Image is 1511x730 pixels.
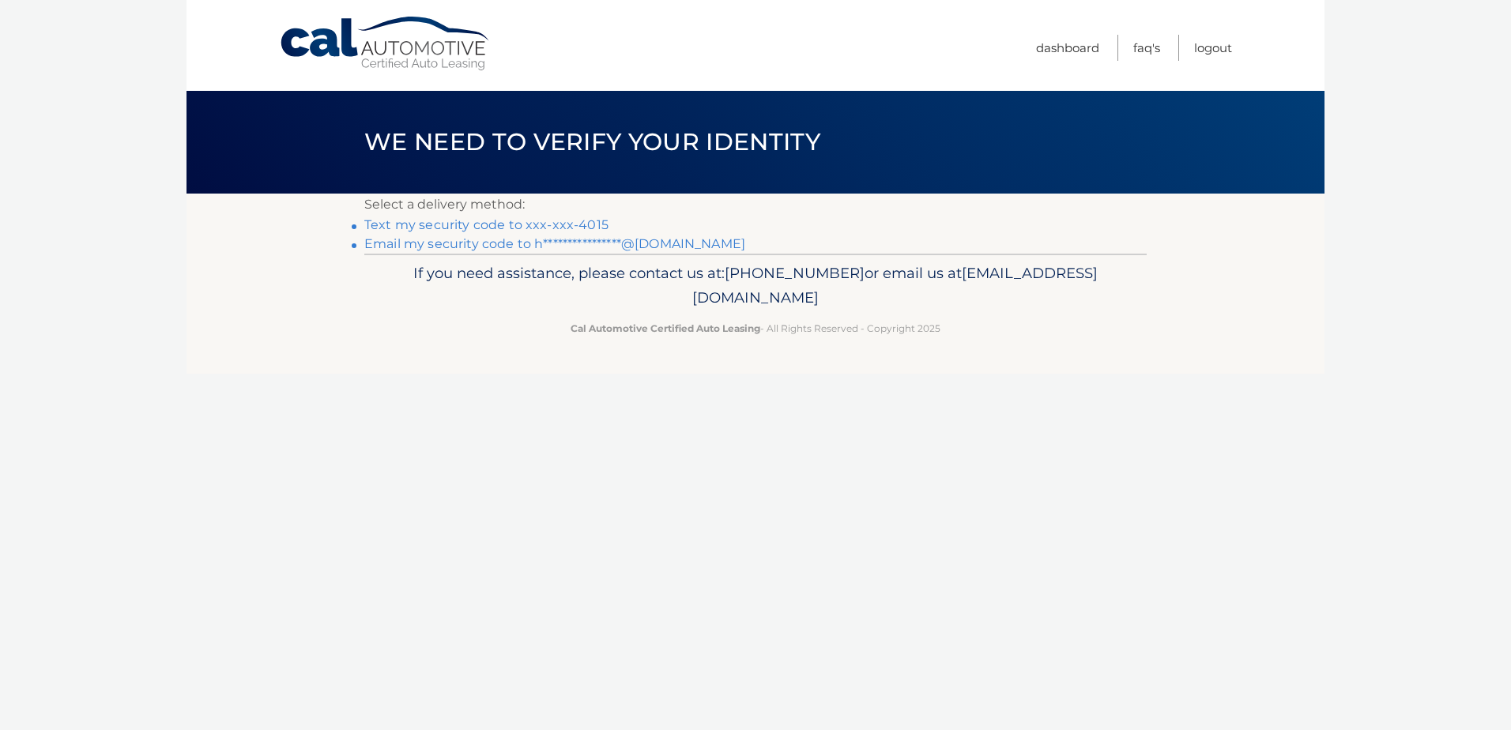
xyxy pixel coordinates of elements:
a: FAQ's [1133,35,1160,61]
span: We need to verify your identity [364,127,820,156]
span: [PHONE_NUMBER] [725,264,865,282]
a: Dashboard [1036,35,1099,61]
strong: Cal Automotive Certified Auto Leasing [571,322,760,334]
a: Logout [1194,35,1232,61]
p: If you need assistance, please contact us at: or email us at [375,261,1136,311]
a: Cal Automotive [279,16,492,72]
p: - All Rights Reserved - Copyright 2025 [375,320,1136,337]
p: Select a delivery method: [364,194,1147,216]
a: Text my security code to xxx-xxx-4015 [364,217,609,232]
